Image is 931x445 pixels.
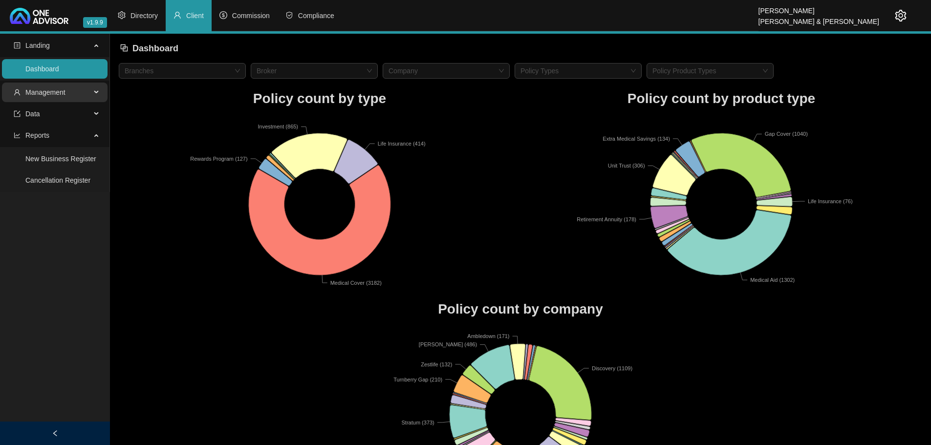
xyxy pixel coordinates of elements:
[219,11,227,19] span: dollar
[402,420,434,425] text: Stratum (373)
[232,12,270,20] span: Commission
[14,132,21,139] span: line-chart
[330,279,382,285] text: Medical Cover (3182)
[14,89,21,96] span: user
[83,17,107,28] span: v1.9.9
[603,135,670,141] text: Extra Medical Savings (134)
[25,176,90,184] a: Cancellation Register
[25,42,50,49] span: Landing
[298,12,334,20] span: Compliance
[52,430,59,437] span: left
[25,88,65,96] span: Management
[130,12,158,20] span: Directory
[758,2,879,13] div: [PERSON_NAME]
[808,198,853,204] text: Life Insurance (76)
[25,131,49,139] span: Reports
[186,12,204,20] span: Client
[25,65,59,73] a: Dashboard
[750,277,795,283] text: Medical Aid (1302)
[895,10,907,21] span: setting
[190,155,247,161] text: Rewards Program (127)
[14,110,21,117] span: import
[119,88,520,109] h1: Policy count by type
[765,131,808,137] text: Gap Cover (1040)
[10,8,68,24] img: 2df55531c6924b55f21c4cf5d4484680-logo-light.svg
[592,365,632,371] text: Discovery (1109)
[25,155,96,163] a: New Business Register
[378,141,426,147] text: Life Insurance (414)
[25,110,40,118] span: Data
[421,361,452,367] text: Zestlife (132)
[467,333,509,339] text: Ambledown (171)
[758,13,879,24] div: [PERSON_NAME] & [PERSON_NAME]
[120,43,129,52] span: block
[14,42,21,49] span: profile
[577,216,636,222] text: Retirement Annuity (178)
[419,341,477,347] text: [PERSON_NAME] (486)
[173,11,181,19] span: user
[132,43,178,53] span: Dashboard
[118,11,126,19] span: setting
[119,298,922,320] h1: Policy count by company
[258,124,298,129] text: Investment (865)
[520,88,922,109] h1: Policy count by product type
[393,377,442,382] text: Turnberry Gap (210)
[285,11,293,19] span: safety
[608,163,645,169] text: Unit Trust (306)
